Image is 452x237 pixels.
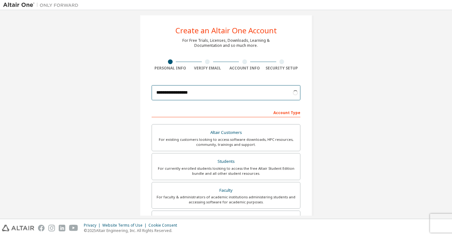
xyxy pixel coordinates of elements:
div: For Free Trials, Licenses, Downloads, Learning & Documentation and so much more. [182,38,270,48]
div: For existing customers looking to access software downloads, HPC resources, community, trainings ... [156,137,296,147]
div: Students [156,157,296,166]
img: Altair One [3,2,82,8]
div: Altair Customers [156,128,296,137]
div: Cookie Consent [148,223,181,228]
div: Create an Altair One Account [175,27,277,34]
div: Account Type [152,107,300,117]
div: For faculty & administrators of academic institutions administering students and accessing softwa... [156,195,296,205]
img: altair_logo.svg [2,225,34,231]
div: For currently enrolled students looking to access the free Altair Student Edition bundle and all ... [156,166,296,176]
div: Website Terms of Use [102,223,148,228]
img: youtube.svg [69,225,78,231]
div: Faculty [156,186,296,195]
div: Personal Info [152,66,189,71]
div: Security Setup [263,66,301,71]
div: Verify Email [189,66,226,71]
div: Privacy [84,223,102,228]
div: Everyone else [156,215,296,223]
img: instagram.svg [48,225,55,231]
img: facebook.svg [38,225,45,231]
div: Account Info [226,66,263,71]
p: © 2025 Altair Engineering, Inc. All Rights Reserved. [84,228,181,233]
img: linkedin.svg [59,225,65,231]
